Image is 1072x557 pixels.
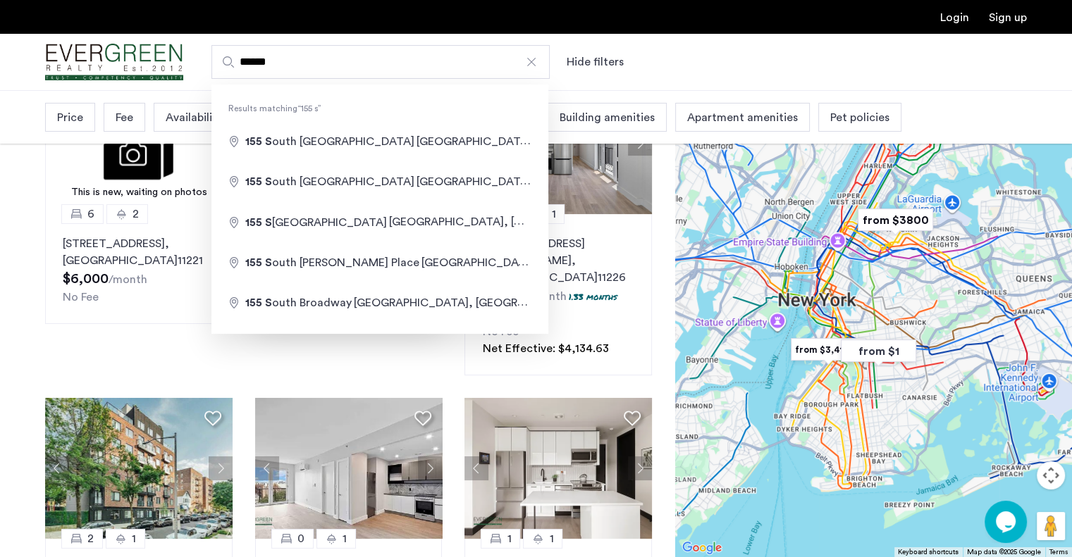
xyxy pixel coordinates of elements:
span: 155 [245,297,262,308]
a: Cazamio Logo [45,36,183,89]
span: [GEOGRAPHIC_DATA], [GEOGRAPHIC_DATA], [GEOGRAPHIC_DATA] [417,135,775,147]
span: Building amenities [560,109,655,126]
span: 1 [132,530,136,547]
img: 1999_638539805060545666.jpeg [255,398,443,539]
a: 21[STREET_ADDRESS][PERSON_NAME], [GEOGRAPHIC_DATA]112261.33 months free...No FeeNet Effective: $4... [464,214,652,375]
span: outh [PERSON_NAME] Place [245,257,421,268]
span: 155 [245,257,262,268]
img: logo [45,36,183,89]
span: outh Broadway [245,297,354,308]
div: from $3800 [846,199,944,242]
span: S [265,257,272,268]
span: S [265,217,272,228]
a: Open this area in Google Maps (opens a new window) [679,539,725,557]
div: from $3,418.25 [780,328,877,371]
button: Drag Pegman onto the map to open Street View [1037,512,1065,540]
button: Show or hide filters [567,54,624,70]
span: 6 [87,206,94,223]
span: [GEOGRAPHIC_DATA], [GEOGRAPHIC_DATA], [GEOGRAPHIC_DATA] [389,215,748,227]
a: Registration [989,12,1027,23]
span: $6,000 [63,272,109,286]
button: Keyboard shortcuts [898,547,959,557]
iframe: chat widget [985,501,1030,543]
span: [GEOGRAPHIC_DATA] [245,217,389,228]
span: Availability [166,109,223,126]
span: 155 [245,136,262,147]
span: Apartment amenities [687,109,798,126]
button: Next apartment [209,456,233,480]
button: Previous apartment [45,456,69,480]
p: [STREET_ADDRESS][PERSON_NAME] 11226 [482,235,634,286]
span: 1 [549,530,553,547]
span: 155 [245,176,262,187]
span: [GEOGRAPHIC_DATA], [GEOGRAPHIC_DATA], [GEOGRAPHIC_DATA] [417,175,775,187]
a: 62[STREET_ADDRESS], [GEOGRAPHIC_DATA]11221No Fee [45,214,233,324]
span: outh [GEOGRAPHIC_DATA] [245,136,417,147]
img: c030568a-c426-483c-b473-77022edd3556_638739499524403227.png [464,398,652,539]
span: 155 [245,217,262,228]
button: Previous apartment [255,456,279,480]
button: Next apartment [418,456,442,480]
span: Map data ©2025 Google [967,549,1041,556]
span: S [265,297,272,308]
button: Next apartment [628,456,652,480]
div: from $1 [830,330,928,373]
img: Google [679,539,725,557]
span: Price [57,109,83,126]
span: 2 [87,530,94,547]
span: Fee [116,109,133,126]
p: [STREET_ADDRESS] 11221 [63,235,215,269]
a: Terms (opens in new tab) [1049,547,1068,557]
a: Login [940,12,969,23]
span: outh [GEOGRAPHIC_DATA] [245,176,417,187]
img: 3_638313384672223653.jpeg [45,398,233,539]
span: No Fee [63,292,99,303]
button: Previous apartment [464,456,488,480]
span: Results matching [211,101,548,115]
span: S [265,176,272,187]
span: 2 [133,206,139,223]
span: 0 [297,530,304,547]
div: This is new, waiting on photos [52,185,226,200]
span: [GEOGRAPHIC_DATA], [GEOGRAPHIC_DATA], [GEOGRAPHIC_DATA] [354,296,713,308]
span: [GEOGRAPHIC_DATA], [GEOGRAPHIC_DATA], [GEOGRAPHIC_DATA] [421,256,780,268]
span: Net Effective: $4,134.63 [482,343,608,354]
q: 155 s [297,104,321,113]
sub: /month [109,274,147,285]
span: 1 [551,206,555,223]
span: S [265,136,272,147]
input: Apartment Search [211,45,550,79]
span: Pet policies [830,109,889,126]
button: Map camera controls [1037,461,1065,489]
span: 1 [507,530,511,547]
span: 1 [343,530,347,547]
